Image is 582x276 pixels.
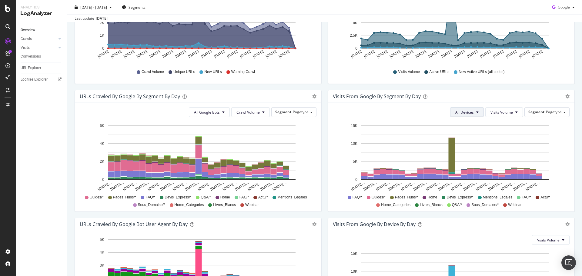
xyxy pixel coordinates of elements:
[21,76,48,83] div: Logfiles Explorer
[467,49,479,59] text: [DATE]
[75,16,108,21] div: Last update
[351,141,357,146] text: 10K
[459,69,504,75] span: New Active URLs (all codes)
[312,222,316,226] div: gear
[389,49,401,59] text: [DATE]
[21,65,41,71] div: URL Explorer
[136,49,148,59] text: [DATE]
[558,5,570,10] span: Google
[333,93,421,99] div: Visits from Google By Segment By Day
[189,107,230,117] button: All Google Bots
[355,178,357,182] text: 0
[21,27,63,33] a: Overview
[97,49,109,59] text: [DATE]
[204,69,222,75] span: New URLs
[293,109,309,115] span: Pagetype
[138,202,165,208] span: Sous_Domaine/*
[162,49,174,59] text: [DATE]
[532,235,570,245] button: Visits Volume
[353,21,357,25] text: 5K
[455,110,474,115] span: All Devices
[333,221,416,227] div: Visits From Google By Device By Day
[508,202,521,208] span: Webinar
[226,49,239,59] text: [DATE]
[429,69,449,75] span: Active URLs
[123,49,135,59] text: [DATE]
[21,10,62,17] div: LogAnalyzer
[402,49,414,59] text: [DATE]
[540,195,550,200] span: Actu/*
[490,110,513,115] span: Visits Volume
[239,195,249,200] span: FAC/*
[350,49,362,59] text: [DATE]
[231,107,270,117] button: Crawl Volume
[258,195,268,200] span: Actu/*
[398,69,420,75] span: Visits Volume
[363,49,375,59] text: [DATE]
[21,5,62,10] div: Analytics
[265,49,277,59] text: [DATE]
[175,202,204,208] span: Home_Categories
[428,49,440,59] text: [DATE]
[252,49,264,59] text: [DATE]
[447,195,473,200] span: Devis_Express/*
[450,107,484,117] button: All Devices
[353,160,357,164] text: 5K
[312,94,316,98] div: gear
[376,49,388,59] text: [DATE]
[145,195,155,200] span: FAQ/*
[427,195,437,200] span: Home
[372,195,386,200] span: Guides/*
[239,49,251,59] text: [DATE]
[351,269,357,274] text: 10K
[102,178,104,182] text: 0
[165,195,191,200] span: Devis_Express/*
[21,65,63,71] a: URL Explorer
[420,202,443,208] span: Livres_Blancs
[453,49,466,59] text: [DATE]
[351,124,357,128] text: 15K
[90,195,104,200] span: Guides/*
[110,49,122,59] text: [DATE]
[231,69,255,75] span: Warning Crawl
[100,263,104,268] text: 3K
[333,122,567,192] svg: A chart.
[492,49,504,59] text: [DATE]
[80,122,314,192] svg: A chart.
[355,46,357,51] text: 0
[561,255,576,270] div: Open Intercom Messenger
[531,49,543,59] text: [DATE]
[381,202,410,208] span: Home_Categories
[129,5,145,10] span: Segments
[213,49,226,59] text: [DATE]
[21,53,41,60] div: Conversions
[528,109,544,115] span: Segment
[149,49,161,59] text: [DATE]
[550,2,577,12] button: Google
[505,49,517,59] text: [DATE]
[415,49,427,59] text: [DATE]
[100,124,104,128] text: 6K
[100,21,104,25] text: 2K
[21,76,63,83] a: Logfiles Explorer
[522,195,531,200] span: FAC/*
[245,202,259,208] span: Webinar
[565,94,570,98] div: gear
[102,46,104,51] text: 0
[100,33,104,38] text: 1K
[213,202,236,208] span: Livres_Blancs
[100,251,104,255] text: 4K
[100,160,104,164] text: 2K
[201,195,211,200] span: Q&A/*
[21,45,57,51] a: Visits
[546,109,562,115] span: Pagetype
[173,69,195,75] span: Unique URLs
[113,195,136,200] span: Pages_Hubs/*
[471,202,499,208] span: Sous_Domaine/*
[395,195,418,200] span: Pages_Hubs/*
[485,107,523,117] button: Visits Volume
[175,49,187,59] text: [DATE]
[21,45,30,51] div: Visits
